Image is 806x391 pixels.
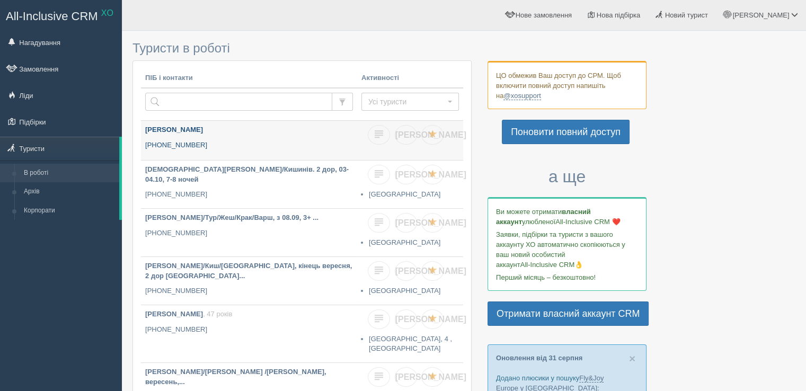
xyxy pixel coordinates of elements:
[395,372,466,381] span: [PERSON_NAME]
[503,92,541,100] a: @xosupport
[145,214,318,221] b: [PERSON_NAME]/Тур/Жеш/Крак/Варш, з 08.09, 3+ ...
[555,218,620,226] span: All-Inclusive CRM ❤️
[369,190,440,198] a: [GEOGRAPHIC_DATA]
[19,164,119,183] a: В роботі
[6,10,98,23] span: All-Inclusive CRM
[395,309,417,329] a: [PERSON_NAME]
[395,218,466,227] span: [PERSON_NAME]
[629,352,635,365] span: ×
[488,167,646,186] h3: а ще
[141,209,357,256] a: [PERSON_NAME]/Тур/Жеш/Крак/Варш, з 08.09, 3+ ... [PHONE_NUMBER]
[361,93,459,111] button: Усі туристи
[145,325,353,335] p: [PHONE_NUMBER]
[496,207,638,227] p: Ви можете отримати улюбленої
[141,121,357,160] a: [PERSON_NAME] [PHONE_NUMBER]
[145,165,349,183] b: [DEMOGRAPHIC_DATA][PERSON_NAME]/Кишинів. 2 дор, 03-04.10, 7-8 ночей
[19,182,119,201] a: Архів
[369,238,440,246] a: [GEOGRAPHIC_DATA]
[395,266,466,276] span: [PERSON_NAME]
[369,287,440,295] a: [GEOGRAPHIC_DATA]
[395,125,417,145] a: [PERSON_NAME]
[357,69,463,88] th: Активності
[368,96,445,107] span: Усі туристи
[19,201,119,220] a: Корпорати
[141,69,357,88] th: ПІБ і контакти
[516,11,572,19] span: Нове замовлення
[145,126,203,134] b: [PERSON_NAME]
[1,1,121,30] a: All-Inclusive CRM XO
[203,310,232,318] span: , 47 років
[132,41,230,55] span: Туристи в роботі
[520,261,583,269] span: All-Inclusive CRM👌
[395,170,466,179] span: [PERSON_NAME]
[395,165,417,184] a: [PERSON_NAME]
[145,286,353,296] p: [PHONE_NUMBER]
[496,272,638,282] p: Перший місяць – безкоштовно!
[145,368,326,386] b: [PERSON_NAME]/[PERSON_NAME] /[PERSON_NAME], вересень,...
[496,208,591,226] b: власний аккаунт
[488,61,646,109] div: ЦО обмежив Ваш доступ до СРМ. Щоб включити повний доступ напишіть на
[145,190,353,200] p: [PHONE_NUMBER]
[369,335,452,353] a: [GEOGRAPHIC_DATA], 4 , [GEOGRAPHIC_DATA]
[141,305,357,362] a: [PERSON_NAME], 47 років [PHONE_NUMBER]
[502,120,630,144] a: Поновити повний доступ
[597,11,641,19] span: Нова підбірка
[395,367,417,387] a: [PERSON_NAME]
[395,315,466,324] span: [PERSON_NAME]
[145,262,352,280] b: [PERSON_NAME]/Киш/[GEOGRAPHIC_DATA], кінець вересня, 2 дор [GEOGRAPHIC_DATA]...
[496,229,638,270] p: Заявки, підбірки та туристи з вашого аккаунту ХО автоматично скопіюються у ваш новий особистий ак...
[101,8,113,17] sup: XO
[145,93,332,111] input: Пошук за ПІБ, паспортом або контактами
[488,301,649,326] a: Отримати власний аккаунт CRM
[141,161,357,208] a: [DEMOGRAPHIC_DATA][PERSON_NAME]/Кишинів. 2 дор, 03-04.10, 7-8 ночей [PHONE_NUMBER]
[141,257,357,305] a: [PERSON_NAME]/Киш/[GEOGRAPHIC_DATA], кінець вересня, 2 дор [GEOGRAPHIC_DATA]... [PHONE_NUMBER]
[665,11,708,19] span: Новий турист
[145,228,353,238] p: [PHONE_NUMBER]
[145,310,203,318] b: [PERSON_NAME]
[395,261,417,281] a: [PERSON_NAME]
[496,354,582,362] a: Оновлення від 31 серпня
[145,140,353,150] p: [PHONE_NUMBER]
[395,130,466,139] span: [PERSON_NAME]
[732,11,789,19] span: [PERSON_NAME]
[395,213,417,233] a: [PERSON_NAME]
[629,353,635,364] button: Close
